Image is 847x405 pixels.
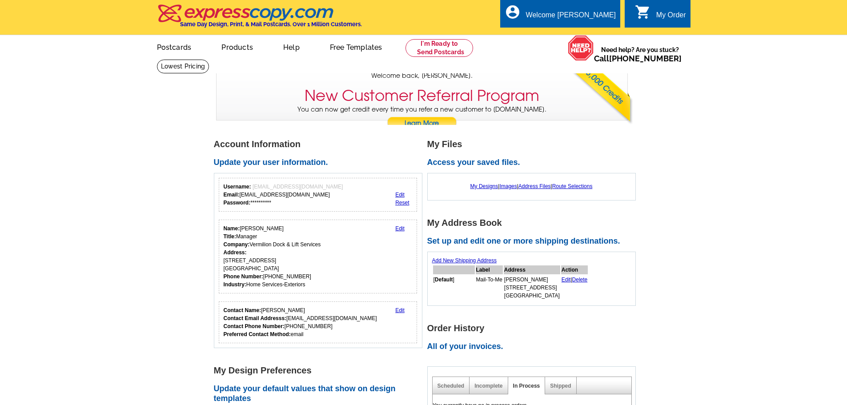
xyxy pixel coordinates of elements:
a: Edit [395,192,405,198]
strong: Contact Name: [224,307,261,313]
td: [PERSON_NAME] [STREET_ADDRESS] [GEOGRAPHIC_DATA] [504,275,560,300]
a: [PHONE_NUMBER] [609,54,682,63]
td: | [561,275,588,300]
div: My Order [656,11,686,24]
strong: Contact Email Addresss: [224,315,287,321]
b: Default [435,277,453,283]
i: shopping_cart [635,4,651,20]
a: Edit [395,307,405,313]
h1: Order History [427,324,641,333]
span: Welcome back, [PERSON_NAME]. [371,71,473,80]
a: Scheduled [438,383,465,389]
strong: Username: [224,184,251,190]
h2: All of your invoices. [427,342,641,352]
i: account_circle [505,4,521,20]
div: Your login information. [219,178,417,212]
a: Reset [395,200,409,206]
a: Shipped [550,383,571,389]
a: Add New Shipping Address [432,257,497,264]
a: My Designs [470,183,498,189]
a: Address Files [518,183,551,189]
strong: Address: [224,249,247,256]
strong: Industry: [224,281,246,288]
img: help [568,35,594,61]
h2: Update your default values that show on design templates [214,384,427,403]
a: Products [207,36,267,57]
a: Help [269,36,314,57]
strong: Password: [224,200,251,206]
strong: Phone Number: [224,273,263,280]
a: Edit [562,277,571,283]
span: Call [594,54,682,63]
div: Who should we contact regarding order issues? [219,301,417,343]
a: Edit [395,225,405,232]
div: [PERSON_NAME] Manager Vermilion Dock & Lift Services [STREET_ADDRESS] [GEOGRAPHIC_DATA] [PHONE_NU... [224,225,321,289]
th: Action [561,265,588,274]
th: Label [476,265,503,274]
h1: My Address Book [427,218,641,228]
strong: Name: [224,225,240,232]
a: Free Templates [316,36,397,57]
div: [PERSON_NAME] [EMAIL_ADDRESS][DOMAIN_NAME] [PHONE_NUMBER] email [224,306,377,338]
div: Your personal details. [219,220,417,293]
h2: Access your saved files. [427,158,641,168]
td: Mail-To-Me [476,275,503,300]
p: You can now get credit every time you refer a new customer to [DOMAIN_NAME]. [217,105,627,130]
span: Need help? Are you stuck? [594,45,686,63]
h3: New Customer Referral Program [305,87,539,105]
a: In Process [513,383,540,389]
h2: Set up and edit one or more shipping destinations. [427,237,641,246]
strong: Contact Phone Number: [224,323,285,329]
strong: Title: [224,233,236,240]
a: Postcards [143,36,206,57]
a: Delete [572,277,588,283]
h1: Account Information [214,140,427,149]
a: shopping_cart My Order [635,10,686,21]
td: [ ] [433,275,475,300]
a: Same Day Design, Print, & Mail Postcards. Over 1 Million Customers. [157,11,362,28]
strong: Company: [224,241,250,248]
strong: Email: [224,192,240,198]
th: Address [504,265,560,274]
h1: My Design Preferences [214,366,427,375]
h4: Same Day Design, Print, & Mail Postcards. Over 1 Million Customers. [180,21,362,28]
a: Route Selections [552,183,593,189]
div: Welcome [PERSON_NAME] [526,11,616,24]
a: Incomplete [474,383,502,389]
span: [EMAIL_ADDRESS][DOMAIN_NAME] [253,184,343,190]
a: Learn More [387,117,457,130]
a: Images [499,183,517,189]
h2: Update your user information. [214,158,427,168]
div: | | | [432,178,631,195]
h1: My Files [427,140,641,149]
strong: Preferred Contact Method: [224,331,291,337]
